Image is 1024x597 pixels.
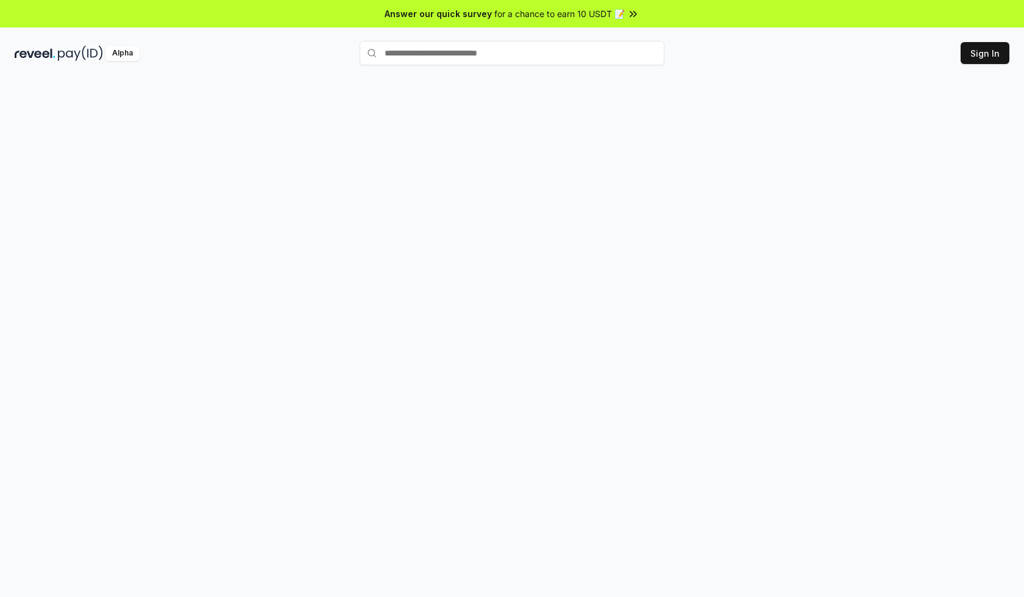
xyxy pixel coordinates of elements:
[961,42,1009,64] button: Sign In
[58,46,103,61] img: pay_id
[385,7,492,20] span: Answer our quick survey
[494,7,625,20] span: for a chance to earn 10 USDT 📝
[105,46,140,61] div: Alpha
[15,46,55,61] img: reveel_dark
